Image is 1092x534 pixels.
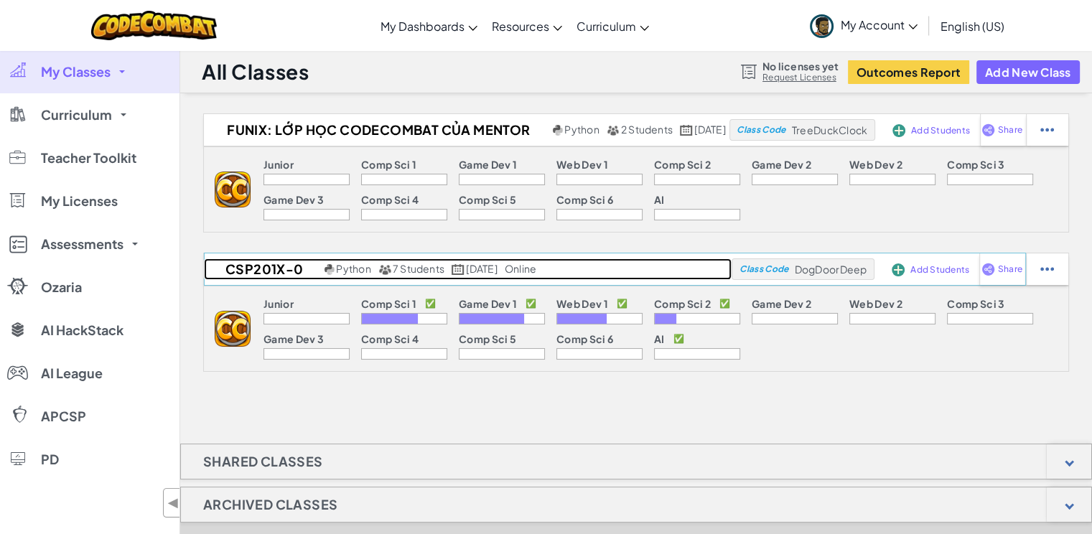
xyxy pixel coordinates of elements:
[204,258,321,280] h2: CSP201x-0
[181,444,345,479] h1: Shared Classes
[204,119,549,141] h2: FUNiX: Lớp học Codecombat của Mentor [PERSON_NAME]
[492,19,549,34] span: Resources
[998,126,1022,134] span: Share
[810,14,834,38] img: avatar
[752,159,811,170] p: Game Dev 2
[911,126,970,135] span: Add Students
[215,311,251,347] img: logo
[762,72,839,83] a: Request Licenses
[41,151,136,164] span: Teacher Toolkit
[505,263,536,276] div: online
[933,6,1012,45] a: English (US)
[361,194,419,205] p: Comp Sci 4
[181,487,360,523] h1: Archived Classes
[459,194,516,205] p: Comp Sci 5
[91,11,217,40] img: CodeCombat logo
[762,60,839,72] span: No licenses yet
[167,492,179,513] span: ◀
[41,324,123,337] span: AI HackStack
[981,123,995,136] img: IconShare_Purple.svg
[981,263,995,276] img: IconShare_Purple.svg
[452,264,465,275] img: calendar.svg
[263,194,324,205] p: Game Dev 3
[459,159,517,170] p: Game Dev 1
[202,58,309,85] h1: All Classes
[204,119,729,141] a: FUNiX: Lớp học Codecombat của Mentor [PERSON_NAME] Python 2 Students [DATE]
[556,298,608,309] p: Web Dev 1
[466,262,497,275] span: [DATE]
[654,194,665,205] p: AI
[654,159,711,170] p: Comp Sci 2
[41,65,111,78] span: My Classes
[204,258,732,280] a: CSP201x-0 Python 7 Students [DATE] online
[556,159,608,170] p: Web Dev 1
[215,172,251,207] img: logo
[947,159,1004,170] p: Comp Sci 3
[694,123,725,136] span: [DATE]
[1040,123,1054,136] img: IconStudentEllipsis.svg
[361,159,416,170] p: Comp Sci 1
[947,298,1004,309] p: Comp Sci 3
[263,159,294,170] p: Junior
[673,333,684,345] p: ✅
[654,333,665,345] p: AI
[556,194,613,205] p: Comp Sci 6
[459,298,517,309] p: Game Dev 1
[892,124,905,137] img: IconAddStudents.svg
[361,298,416,309] p: Comp Sci 1
[892,263,905,276] img: IconAddStudents.svg
[803,3,925,48] a: My Account
[485,6,569,45] a: Resources
[425,298,436,309] p: ✅
[41,367,103,380] span: AI League
[336,262,370,275] span: Python
[607,125,620,136] img: MultipleUsers.png
[393,262,444,275] span: 7 Students
[976,60,1080,84] button: Add New Class
[654,298,711,309] p: Comp Sci 2
[564,123,599,136] span: Python
[848,60,969,84] button: Outcomes Report
[910,266,969,274] span: Add Students
[263,333,324,345] p: Game Dev 3
[526,298,536,309] p: ✅
[941,19,1004,34] span: English (US)
[617,298,627,309] p: ✅
[361,333,419,345] p: Comp Sci 4
[577,19,636,34] span: Curriculum
[569,6,656,45] a: Curriculum
[719,298,730,309] p: ✅
[1040,263,1054,276] img: IconStudentEllipsis.svg
[381,19,465,34] span: My Dashboards
[553,125,564,136] img: python.png
[378,264,391,275] img: MultipleUsers.png
[795,263,867,276] span: DogDoorDeep
[41,195,118,207] span: My Licenses
[263,298,294,309] p: Junior
[841,17,918,32] span: My Account
[459,333,516,345] p: Comp Sci 5
[849,159,902,170] p: Web Dev 2
[792,123,867,136] span: TreeDuckClock
[849,298,902,309] p: Web Dev 2
[556,333,613,345] p: Comp Sci 6
[680,125,693,136] img: calendar.svg
[737,126,785,134] span: Class Code
[752,298,811,309] p: Game Dev 2
[325,264,335,275] img: python.png
[621,123,673,136] span: 2 Students
[41,238,123,250] span: Assessments
[41,281,82,294] span: Ozaria
[41,108,112,121] span: Curriculum
[373,6,485,45] a: My Dashboards
[739,265,788,273] span: Class Code
[998,265,1022,273] span: Share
